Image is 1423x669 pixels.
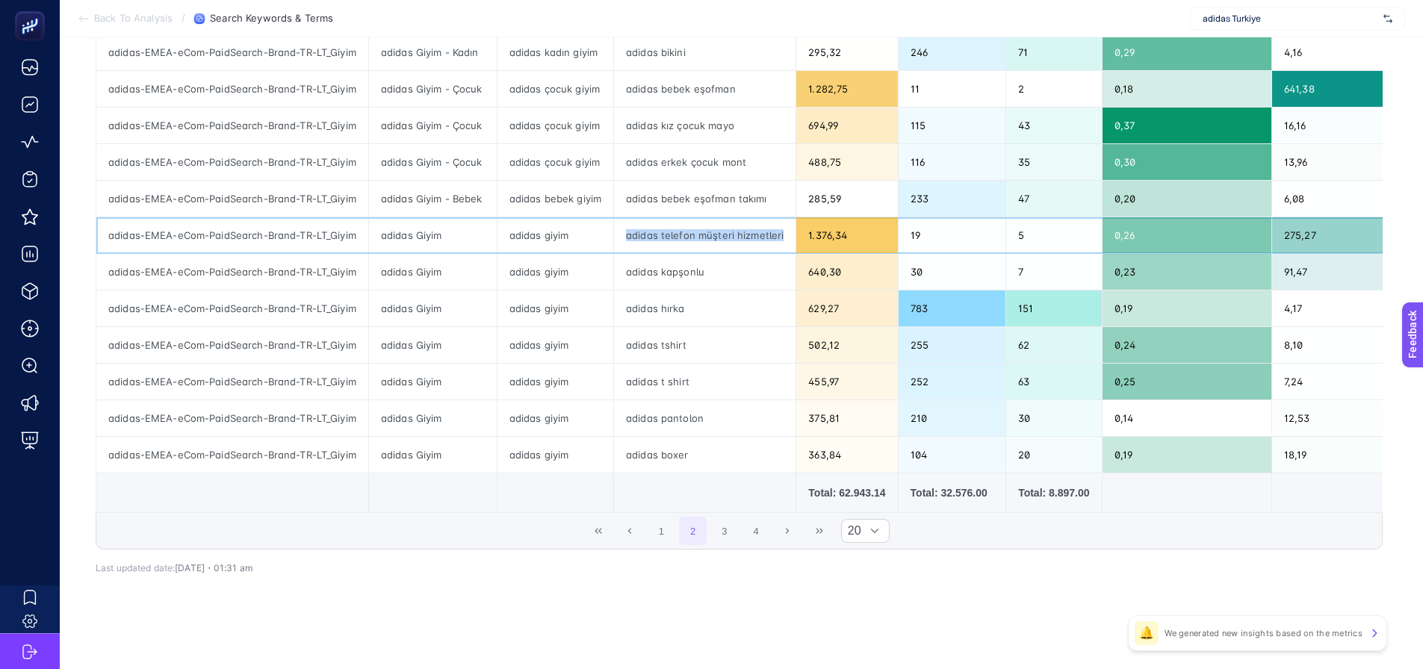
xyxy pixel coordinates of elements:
[796,144,897,180] div: 488,75
[1103,108,1271,143] div: 0,37
[899,364,1006,399] div: 252
[710,517,739,545] button: 3
[1103,144,1271,180] div: 0,30
[497,181,613,217] div: adidas bebek giyim
[369,327,497,363] div: adidas Giyim
[1272,327,1383,363] div: 8,10
[616,517,644,545] button: Previous Page
[369,437,497,473] div: adidas Giyim
[1018,485,1089,500] div: Total: 8.897.00
[796,400,897,436] div: 375,81
[614,144,796,180] div: adidas erkek çocuk mont
[1006,181,1101,217] div: 47
[497,290,613,326] div: adidas giyim
[899,144,1006,180] div: 116
[96,181,368,217] div: adidas-EMEA-eCom-PaidSearch-Brand-TR-LT_Giyim
[614,217,796,253] div: adidas telefon müşteri hizmetleri
[1135,621,1159,645] div: 🔔
[1103,327,1271,363] div: 0,24
[1272,437,1383,473] div: 18,19
[497,34,613,70] div: adidas kadın giyim
[614,364,796,399] div: adidas t shirt
[1103,364,1271,399] div: 0,25
[796,181,897,217] div: 285,59
[899,217,1006,253] div: 19
[68,89,202,105] span: Tell us what you think
[66,249,184,264] span: I don't like something
[796,254,897,290] div: 640,30
[1006,254,1101,290] div: 7
[497,327,613,363] div: adidas giyim
[1272,34,1383,70] div: 4,16
[614,34,796,70] div: adidas bikini
[1103,254,1271,290] div: 0,23
[369,290,497,326] div: adidas Giyim
[614,181,796,217] div: adidas bebek eşofman takımı
[1103,400,1271,436] div: 0,14
[774,517,802,545] button: Next Page
[134,110,187,122] a: Contact us
[1383,11,1392,26] img: svg%3e
[1103,181,1271,217] div: 0,20
[96,217,368,253] div: adidas-EMEA-eCom-PaidSearch-Brand-TR-LT_Giyim
[899,254,1006,290] div: 30
[66,212,154,226] span: I like something
[369,144,497,180] div: adidas Giyim - Çocuk
[614,254,796,290] div: adidas kapşonlu
[1203,13,1377,25] span: adidas Turkiye
[497,437,613,473] div: adidas giyim
[1272,108,1383,143] div: 16,16
[96,144,368,180] div: adidas-EMEA-eCom-PaidSearch-Brand-TR-LT_Giyim
[1006,217,1101,253] div: 5
[81,110,134,122] span: Need help?
[497,254,613,290] div: adidas giyim
[614,108,796,143] div: adidas kız çocuk mayo
[96,254,368,290] div: adidas-EMEA-eCom-PaidSearch-Brand-TR-LT_Giyim
[899,71,1006,107] div: 11
[1006,437,1101,473] div: 20
[742,517,770,545] button: 4
[899,181,1006,217] div: 233
[369,181,497,217] div: adidas Giyim - Bebek
[1272,254,1383,290] div: 91,47
[1272,400,1383,436] div: 12,53
[899,290,1006,326] div: 783
[497,108,613,143] div: adidas çocuk giyim
[1103,437,1271,473] div: 0,19
[796,34,897,70] div: 295,32
[1006,108,1101,143] div: 43
[911,485,994,500] div: Total: 32.576.00
[497,144,613,180] div: adidas çocuk giyim
[899,327,1006,363] div: 255
[497,364,613,399] div: adidas giyim
[584,517,613,545] button: First Page
[96,34,368,70] div: adidas-EMEA-eCom-PaidSearch-Brand-TR-LT_Giyim
[796,217,897,253] div: 1.376,34
[96,290,368,326] div: adidas-EMEA-eCom-PaidSearch-Brand-TR-LT_Giyim
[614,327,796,363] div: adidas tshirt
[1006,144,1101,180] div: 35
[796,290,897,326] div: 629,27
[796,71,897,107] div: 1.282,75
[369,364,497,399] div: adidas Giyim
[497,71,613,107] div: adidas çocuk giyim
[1006,71,1101,107] div: 2
[614,437,796,473] div: adidas boxer
[46,173,223,185] span: What kind of feedback do you have?
[614,290,796,326] div: adidas hırka
[182,12,185,24] span: /
[614,400,796,436] div: adidas pantolon
[1103,217,1271,253] div: 0,26
[1006,290,1101,326] div: 151
[497,217,613,253] div: adidas giyim
[96,108,368,143] div: adidas-EMEA-eCom-PaidSearch-Brand-TR-LT_Giyim
[1272,144,1383,180] div: 13,96
[805,517,834,545] button: Last Page
[96,437,368,473] div: adidas-EMEA-eCom-PaidSearch-Brand-TR-LT_Giyim
[1272,181,1383,217] div: 6,08
[679,517,707,545] button: 2
[796,108,897,143] div: 694,99
[1103,34,1271,70] div: 0,29
[497,400,613,436] div: adidas giyim
[369,400,497,436] div: adidas Giyim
